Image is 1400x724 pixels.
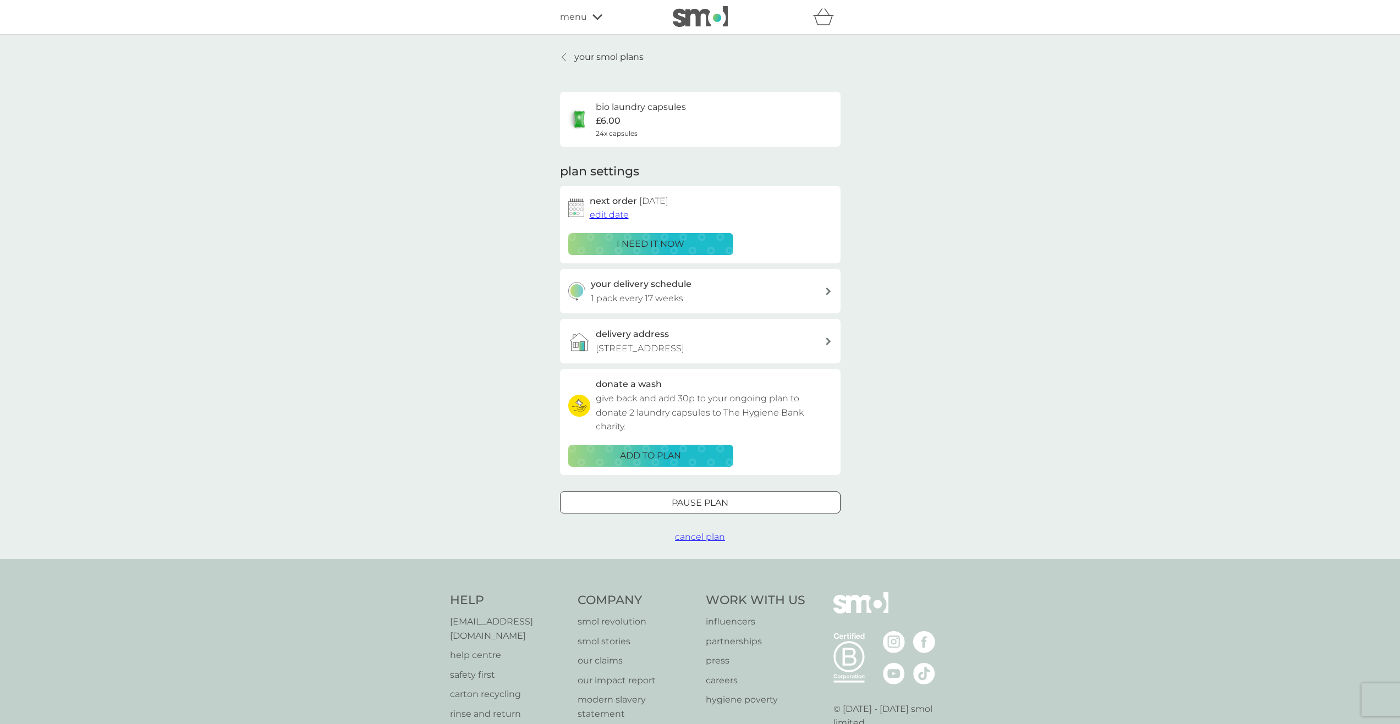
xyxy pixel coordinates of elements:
h4: Company [578,592,695,609]
img: smol [673,6,728,27]
a: our impact report [578,673,695,688]
span: [DATE] [639,196,668,206]
button: ADD TO PLAN [568,445,733,467]
p: your smol plans [574,50,644,64]
p: i need it now [617,237,684,251]
a: safety first [450,668,567,682]
h4: Work With Us [706,592,805,609]
span: 24x capsules [596,128,638,139]
a: carton recycling [450,687,567,701]
a: careers [706,673,805,688]
a: help centre [450,648,567,662]
p: £6.00 [596,114,621,128]
h3: delivery address [596,327,669,341]
p: [STREET_ADDRESS] [596,341,684,356]
a: press [706,654,805,668]
p: give back and add 30p to your ongoing plan to donate 2 laundry capsules to The Hygiene Bank charity. [596,391,832,434]
a: smol revolution [578,615,695,629]
a: your smol plans [560,50,644,64]
img: visit the smol Facebook page [913,631,935,653]
span: menu [560,10,587,24]
a: [EMAIL_ADDRESS][DOMAIN_NAME] [450,615,567,643]
h3: your delivery schedule [591,277,691,291]
button: Pause plan [560,491,841,513]
p: ADD TO PLAN [620,449,681,463]
h4: Help [450,592,567,609]
img: visit the smol Tiktok page [913,662,935,684]
div: basket [813,6,841,28]
a: smol stories [578,634,695,649]
button: i need it now [568,233,733,255]
h6: bio laundry capsules [596,100,686,114]
button: edit date [590,208,629,222]
p: 1 pack every 17 weeks [591,291,683,306]
a: partnerships [706,634,805,649]
img: visit the smol Youtube page [883,662,905,684]
a: influencers [706,615,805,629]
h2: plan settings [560,163,639,180]
span: edit date [590,209,629,220]
a: modern slavery statement [578,693,695,721]
img: visit the smol Instagram page [883,631,905,653]
a: our claims [578,654,695,668]
span: cancel plan [675,532,725,542]
h3: donate a wash [596,377,662,391]
a: delivery address[STREET_ADDRESS] [560,319,841,363]
h2: next order [590,194,668,208]
a: hygiene poverty [706,693,805,707]
p: Pause plan [672,496,728,510]
button: your delivery schedule1 pack every 17 weeks [560,269,841,313]
img: bio laundry capsules [568,108,590,130]
a: rinse and return [450,707,567,721]
img: smol [833,592,888,629]
button: cancel plan [675,530,725,544]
